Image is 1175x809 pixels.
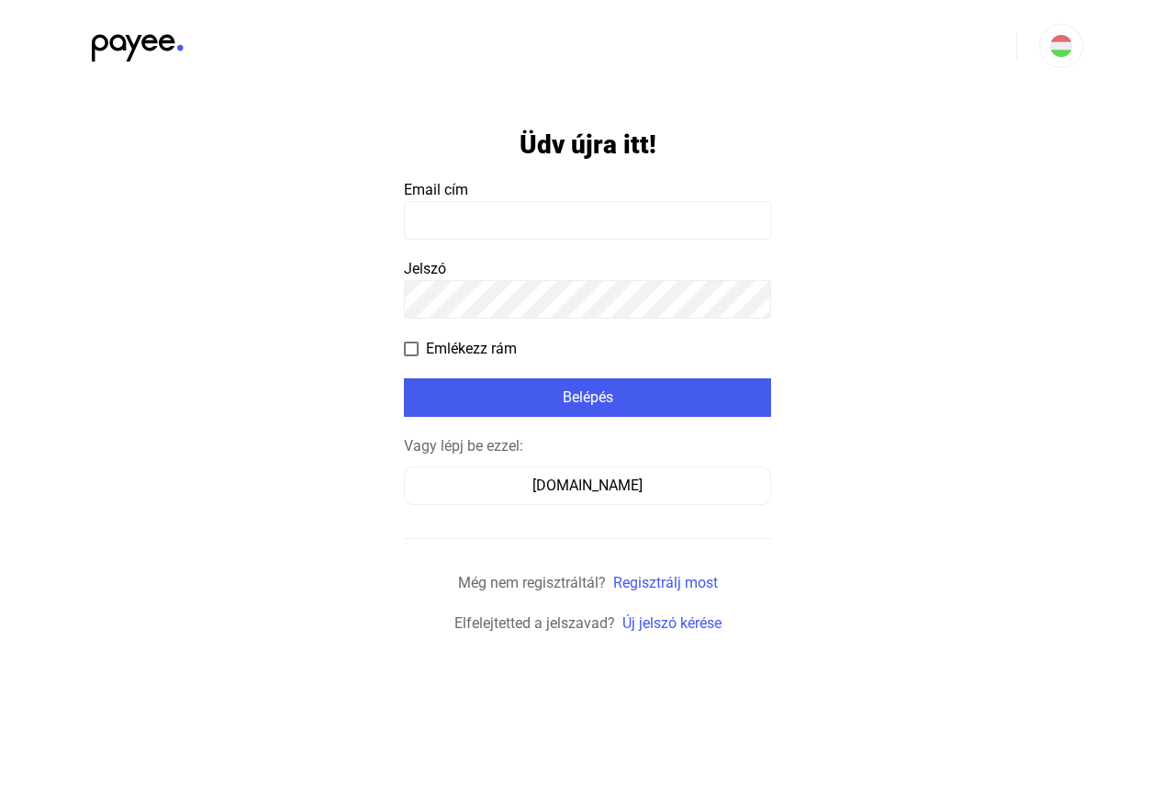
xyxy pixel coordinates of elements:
div: Vagy lépj be ezzel: [404,435,771,457]
a: Új jelszó kérése [622,614,722,632]
span: Elfelejtetted a jelszavad? [454,614,615,632]
a: Regisztrálj most [613,574,718,591]
button: Belépés [404,378,771,417]
img: black-payee-blue-dot.svg [92,24,184,62]
div: [DOMAIN_NAME] [410,475,765,497]
span: Email cím [404,181,468,198]
a: [DOMAIN_NAME] [404,477,771,494]
button: [DOMAIN_NAME] [404,466,771,505]
h1: Üdv újra itt! [520,129,656,161]
span: Még nem regisztráltál? [458,574,606,591]
button: HU [1039,24,1083,68]
span: Jelszó [404,260,446,277]
div: Belépés [409,387,766,409]
img: HU [1050,35,1072,57]
span: Emlékezz rám [426,338,517,360]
